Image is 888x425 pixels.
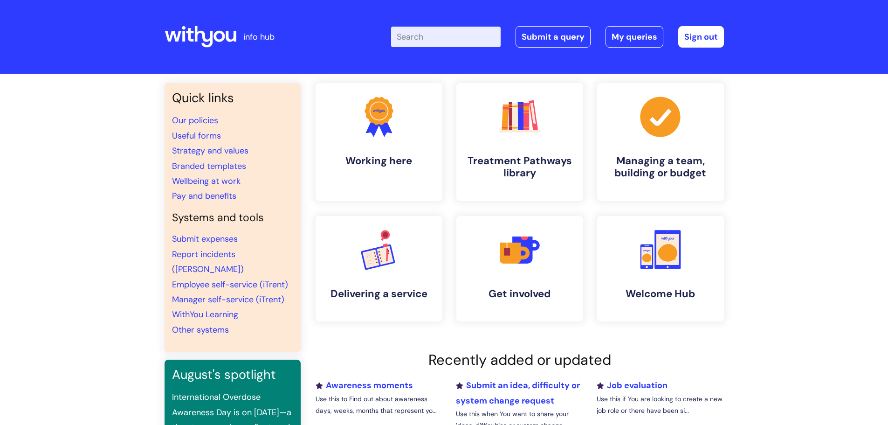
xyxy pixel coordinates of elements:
[323,288,435,300] h4: Delivering a service
[316,216,442,321] a: Delivering a service
[243,29,275,44] p: info hub
[456,380,580,406] a: Submit an idea, difficulty or system change request
[464,288,576,300] h4: Get involved
[316,393,442,417] p: Use this to Find out about awareness days, weeks, months that represent yo...
[456,216,583,321] a: Get involved
[172,190,236,202] a: Pay and benefits
[605,155,716,180] h4: Managing a team, building or budget
[172,324,229,335] a: Other systems
[172,91,293,105] h3: Quick links
[391,26,724,48] div: | -
[172,211,293,224] h4: Systems and tools
[516,26,591,48] a: Submit a query
[678,26,724,48] a: Sign out
[172,145,248,156] a: Strategy and values
[172,309,238,320] a: WithYou Learning
[316,83,442,201] a: Working here
[597,83,724,201] a: Managing a team, building or budget
[391,27,501,47] input: Search
[597,393,723,417] p: Use this if You are looking to create a new job role or there have been si...
[172,130,221,141] a: Useful forms
[172,233,238,244] a: Submit expenses
[316,351,724,369] h2: Recently added or updated
[464,155,576,180] h4: Treatment Pathways library
[172,160,246,172] a: Branded templates
[172,367,293,382] h3: August's spotlight
[316,380,413,391] a: Awareness moments
[323,155,435,167] h4: Working here
[172,175,241,187] a: Wellbeing at work
[172,294,284,305] a: Manager self-service (iTrent)
[606,26,663,48] a: My queries
[597,380,668,391] a: Job evaluation
[172,115,218,126] a: Our policies
[605,288,716,300] h4: Welcome Hub
[172,249,244,275] a: Report incidents ([PERSON_NAME])
[172,279,288,290] a: Employee self-service (iTrent)
[597,216,724,321] a: Welcome Hub
[456,83,583,201] a: Treatment Pathways library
